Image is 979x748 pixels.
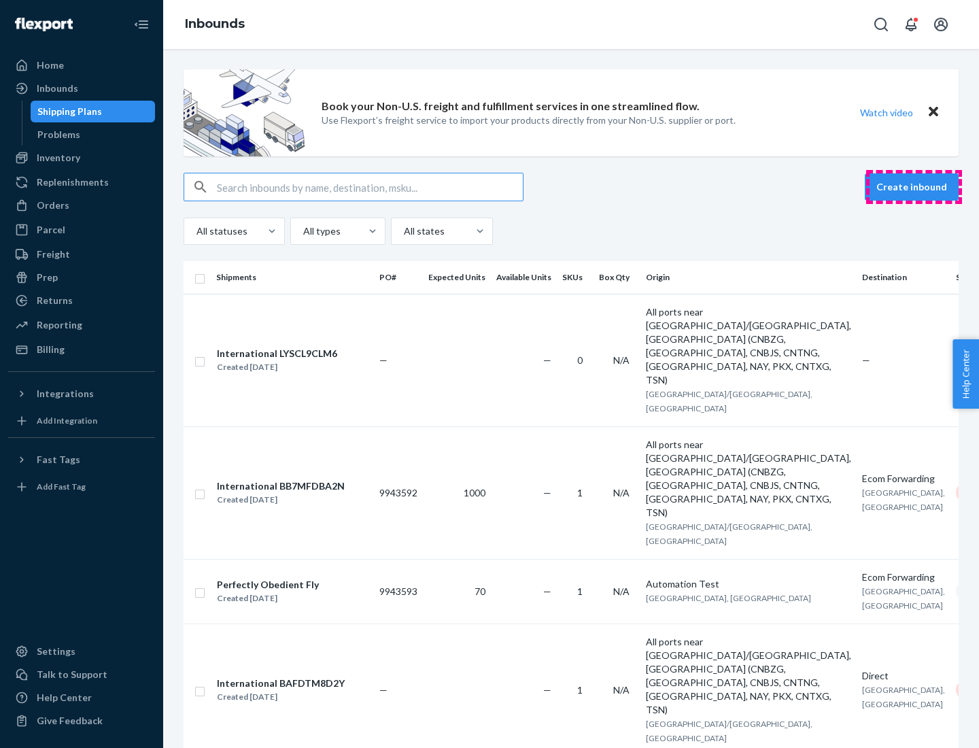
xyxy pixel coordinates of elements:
a: Talk to Support [8,664,155,685]
th: Box Qty [594,261,640,294]
div: Parcel [37,223,65,237]
button: Fast Tags [8,449,155,471]
div: Orders [37,199,69,212]
span: 70 [475,585,485,597]
span: [GEOGRAPHIC_DATA], [GEOGRAPHIC_DATA] [646,593,811,603]
ol: breadcrumbs [174,5,256,44]
a: Settings [8,641,155,662]
span: N/A [613,684,630,696]
span: — [862,354,870,366]
div: Ecom Forwarding [862,571,945,584]
div: Inventory [37,151,80,165]
div: Automation Test [646,577,851,591]
button: Watch video [851,103,922,122]
div: Ecom Forwarding [862,472,945,486]
div: Freight [37,248,70,261]
div: Inbounds [37,82,78,95]
th: Expected Units [423,261,491,294]
a: Help Center [8,687,155,709]
input: Search inbounds by name, destination, msku... [217,173,523,201]
button: Give Feedback [8,710,155,732]
img: Flexport logo [15,18,73,31]
span: [GEOGRAPHIC_DATA], [GEOGRAPHIC_DATA] [862,685,945,709]
input: All types [302,224,303,238]
div: Home [37,58,64,72]
div: Talk to Support [37,668,107,681]
th: Shipments [211,261,374,294]
div: Created [DATE] [217,360,337,374]
div: All ports near [GEOGRAPHIC_DATA]/[GEOGRAPHIC_DATA], [GEOGRAPHIC_DATA] (CNBZG, [GEOGRAPHIC_DATA], ... [646,635,851,717]
a: Prep [8,267,155,288]
span: N/A [613,585,630,597]
span: [GEOGRAPHIC_DATA], [GEOGRAPHIC_DATA] [862,586,945,611]
input: All statuses [195,224,196,238]
span: 1 [577,585,583,597]
span: [GEOGRAPHIC_DATA]/[GEOGRAPHIC_DATA], [GEOGRAPHIC_DATA] [646,389,812,413]
a: Returns [8,290,155,311]
span: 1 [577,684,583,696]
div: Integrations [37,387,94,401]
div: Shipping Plans [37,105,102,118]
div: Fast Tags [37,453,80,466]
div: All ports near [GEOGRAPHIC_DATA]/[GEOGRAPHIC_DATA], [GEOGRAPHIC_DATA] (CNBZG, [GEOGRAPHIC_DATA], ... [646,305,851,387]
th: PO# [374,261,423,294]
span: 0 [577,354,583,366]
span: [GEOGRAPHIC_DATA]/[GEOGRAPHIC_DATA], [GEOGRAPHIC_DATA] [646,522,812,546]
div: Give Feedback [37,714,103,728]
button: Close Navigation [128,11,155,38]
button: Open Search Box [868,11,895,38]
div: All ports near [GEOGRAPHIC_DATA]/[GEOGRAPHIC_DATA], [GEOGRAPHIC_DATA] (CNBZG, [GEOGRAPHIC_DATA], ... [646,438,851,520]
div: International LYSCL9CLM6 [217,347,337,360]
span: — [379,354,388,366]
div: Reporting [37,318,82,332]
span: — [379,684,388,696]
button: Help Center [952,339,979,409]
div: Billing [37,343,65,356]
span: 1000 [464,487,485,498]
a: Problems [31,124,156,146]
a: Add Fast Tag [8,476,155,498]
a: Home [8,54,155,76]
p: Book your Non-U.S. freight and fulfillment services in one streamlined flow. [322,99,700,114]
a: Freight [8,243,155,265]
div: Settings [37,645,75,658]
td: 9943593 [374,559,423,624]
span: — [543,354,551,366]
span: N/A [613,354,630,366]
th: Destination [857,261,950,294]
a: Inbounds [8,78,155,99]
a: Shipping Plans [31,101,156,122]
div: Add Integration [37,415,97,426]
button: Create inbound [865,173,959,201]
div: Help Center [37,691,92,704]
a: Inventory [8,147,155,169]
div: Returns [37,294,73,307]
span: — [543,487,551,498]
div: Problems [37,128,80,141]
span: 1 [577,487,583,498]
div: Prep [37,271,58,284]
div: Created [DATE] [217,592,319,605]
div: Direct [862,669,945,683]
td: 9943592 [374,426,423,559]
a: Parcel [8,219,155,241]
a: Billing [8,339,155,360]
div: Perfectly Obedient Fly [217,578,319,592]
button: Integrations [8,383,155,405]
div: Created [DATE] [217,690,345,704]
button: Open notifications [897,11,925,38]
th: Available Units [491,261,557,294]
div: Add Fast Tag [37,481,86,492]
a: Add Integration [8,410,155,432]
span: [GEOGRAPHIC_DATA]/[GEOGRAPHIC_DATA], [GEOGRAPHIC_DATA] [646,719,812,743]
a: Inbounds [185,16,245,31]
div: International BAFDTM8D2Y [217,677,345,690]
th: Origin [640,261,857,294]
div: Created [DATE] [217,493,345,507]
span: — [543,585,551,597]
button: Close [925,103,942,122]
a: Orders [8,194,155,216]
span: N/A [613,487,630,498]
div: International BB7MFDBA2N [217,479,345,493]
